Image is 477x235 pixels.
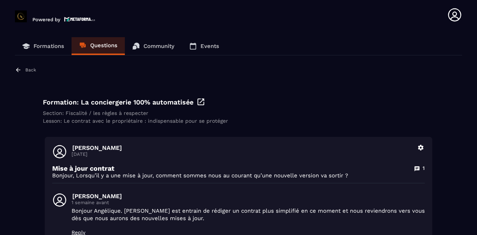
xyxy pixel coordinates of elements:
[200,43,219,49] p: Events
[43,110,434,116] div: Section: Fiscalité / les règles à respecter
[25,67,36,73] p: Back
[72,200,425,205] p: 1 semaine avant
[125,37,182,55] a: Community
[143,43,174,49] p: Community
[52,164,114,172] p: Mise à jour contrat
[32,17,60,22] p: Powered by
[72,207,425,222] p: Bonjour Angélique. [PERSON_NAME] est entrain de rédiger un contrat plus simplifié en ce moment et...
[72,37,125,55] a: Questions
[64,16,95,22] img: logo
[90,42,117,49] p: Questions
[15,10,27,22] img: logo-branding
[43,97,434,106] div: Formation: La conciergerie 100% automatisée
[182,37,227,55] a: Events
[72,144,413,151] p: [PERSON_NAME]
[43,118,434,124] div: Lesson: Le contrat avec le propriétaire : indispensable pour se protéger
[52,172,425,179] p: Bonjour, Lorsqu’il y a une mise à jour, comment sommes nous au courant qu’une nouvelle version va...
[72,193,425,200] p: [PERSON_NAME]
[34,43,64,49] p: Formations
[15,37,72,55] a: Formations
[72,151,413,157] p: [DATE]
[423,165,425,172] p: 1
